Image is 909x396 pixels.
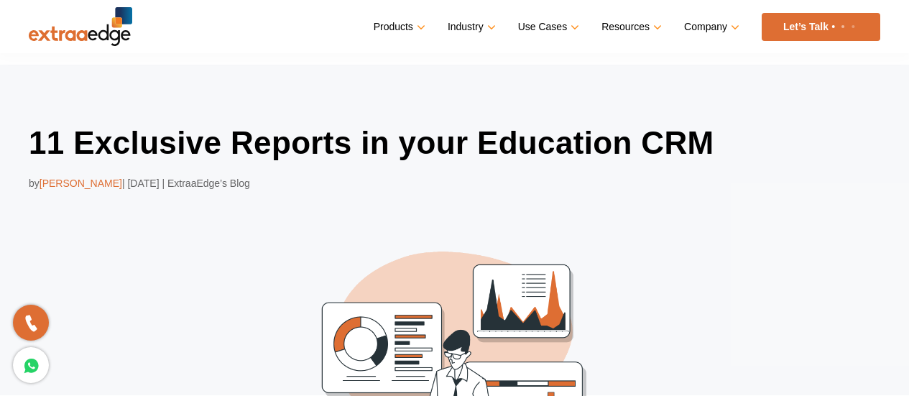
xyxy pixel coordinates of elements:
a: Use Cases [518,17,576,37]
a: Company [684,17,737,37]
div: by | [DATE] | ExtraaEdge’s Blog [29,175,880,192]
a: Products [374,17,423,37]
a: Let’s Talk [762,13,880,41]
a: Resources [601,17,659,37]
h1: 11 Exclusive Reports in your Education CRM [29,122,880,164]
a: Industry [448,17,493,37]
span: [PERSON_NAME] [40,178,122,189]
